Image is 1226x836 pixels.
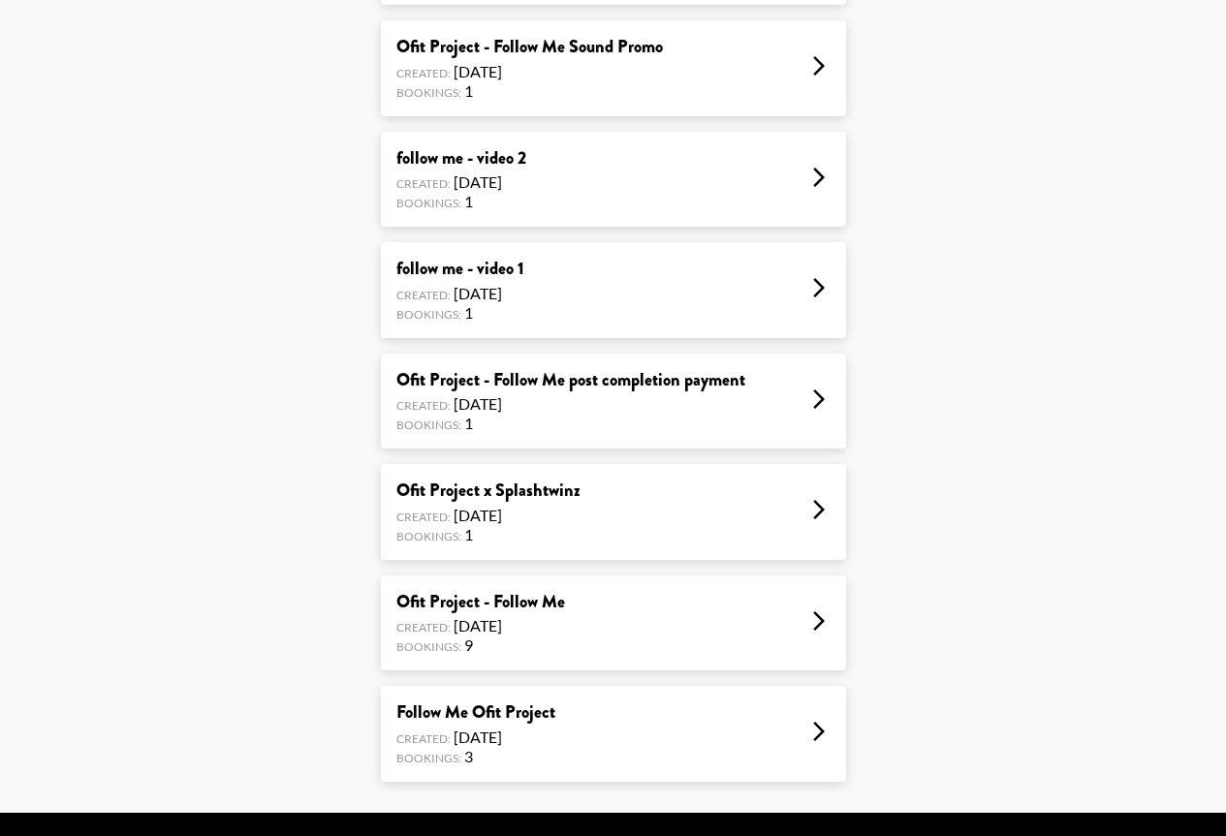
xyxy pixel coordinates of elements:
[396,196,461,210] span: Bookings:
[396,506,581,525] div: [DATE]
[396,284,524,303] div: [DATE]
[396,394,745,414] div: [DATE]
[396,176,451,191] span: Created:
[396,418,461,432] span: Bookings:
[396,147,526,170] div: follow me - video 2
[396,303,524,323] div: 1
[396,751,461,765] span: Bookings:
[1129,739,1203,813] iframe: Drift Widget Chat Controller
[396,620,451,635] span: Created:
[396,747,555,766] div: 3
[396,62,663,81] div: [DATE]
[396,81,663,101] div: 1
[396,288,451,302] span: Created:
[396,307,461,322] span: Bookings:
[396,591,565,613] div: Ofit Project - Follow Me
[396,639,461,654] span: Bookings:
[396,414,745,433] div: 1
[396,480,581,502] div: Ofit Project x Splashtwinz
[396,85,461,100] span: Bookings:
[396,701,555,724] div: Follow Me Ofit Project
[396,529,461,543] span: Bookings:
[396,510,451,524] span: Created:
[396,635,565,655] div: 9
[396,258,524,280] div: follow me - video 1
[396,616,565,635] div: [DATE]
[396,728,555,747] div: [DATE]
[396,172,526,192] div: [DATE]
[396,36,663,58] div: Ofit Project - Follow Me Sound Promo
[396,192,526,211] div: 1
[396,369,745,391] div: Ofit Project - Follow Me post completion payment
[396,731,451,746] span: Created:
[396,66,451,80] span: Created:
[396,525,581,544] div: 1
[396,398,451,413] span: Created:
